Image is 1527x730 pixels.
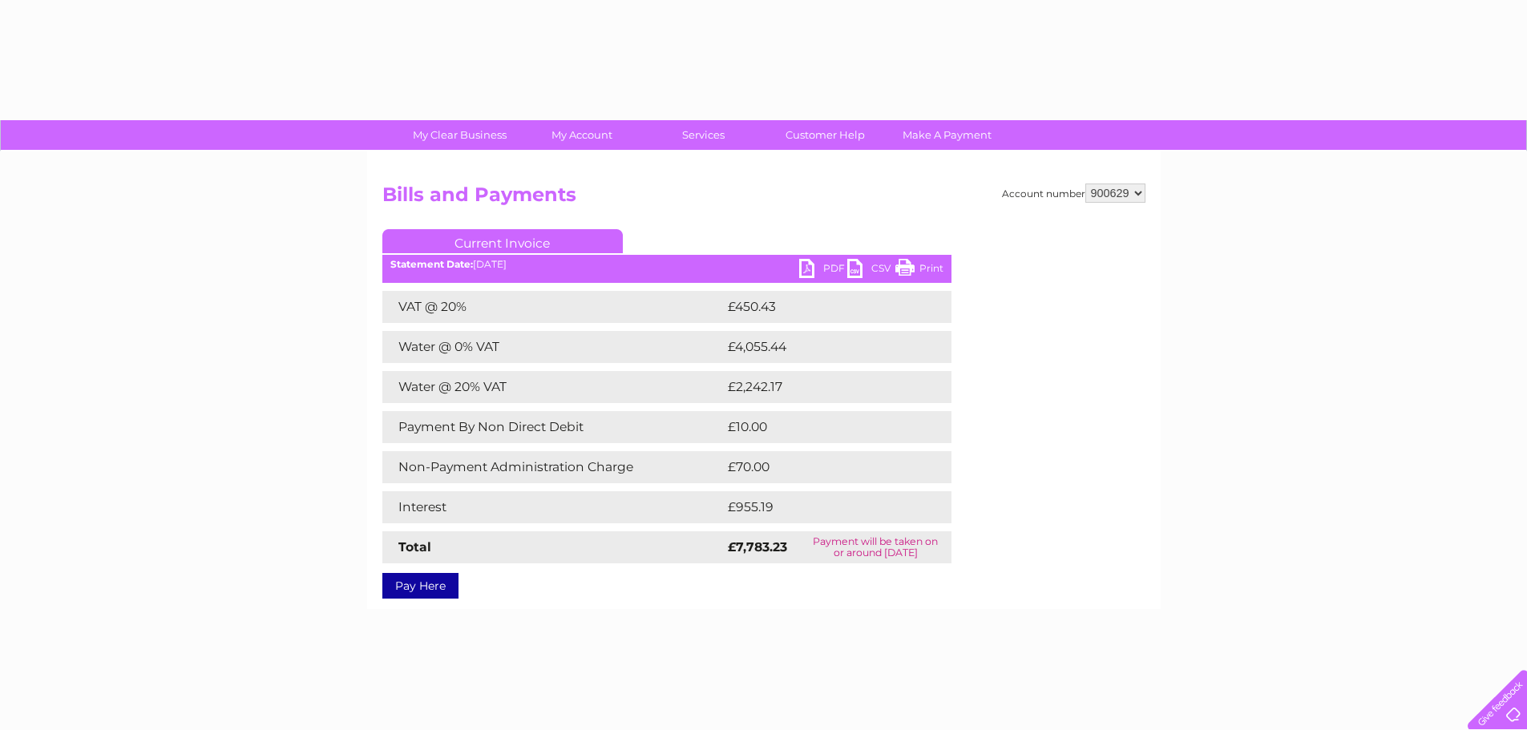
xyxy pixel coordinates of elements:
[382,259,951,270] div: [DATE]
[515,120,648,150] a: My Account
[847,259,895,282] a: CSV
[382,451,724,483] td: Non-Payment Administration Charge
[382,371,724,403] td: Water @ 20% VAT
[895,259,943,282] a: Print
[724,451,920,483] td: £70.00
[799,259,847,282] a: PDF
[724,291,923,323] td: £450.43
[1002,184,1145,203] div: Account number
[759,120,891,150] a: Customer Help
[724,371,926,403] td: £2,242.17
[382,491,724,523] td: Interest
[382,411,724,443] td: Payment By Non Direct Debit
[881,120,1013,150] a: Make A Payment
[394,120,526,150] a: My Clear Business
[382,184,1145,214] h2: Bills and Payments
[398,539,431,555] strong: Total
[724,411,919,443] td: £10.00
[800,531,951,563] td: Payment will be taken on or around [DATE]
[382,331,724,363] td: Water @ 0% VAT
[382,291,724,323] td: VAT @ 20%
[724,331,927,363] td: £4,055.44
[382,229,623,253] a: Current Invoice
[637,120,770,150] a: Services
[390,258,473,270] b: Statement Date:
[728,539,787,555] strong: £7,783.23
[382,573,459,599] a: Pay Here
[724,491,922,523] td: £955.19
